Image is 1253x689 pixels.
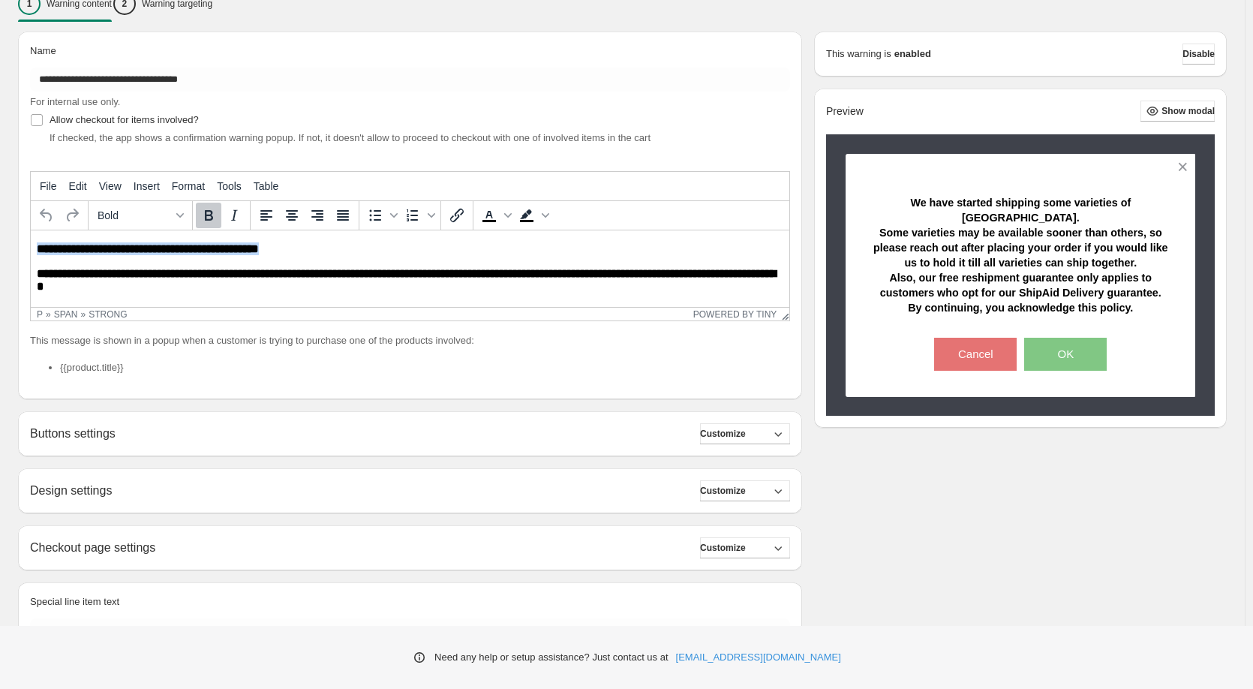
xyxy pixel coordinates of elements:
[221,203,247,228] button: Italic
[50,114,199,125] span: Allow checkout for items involved?
[89,309,127,320] div: strong
[254,203,279,228] button: Align left
[676,650,841,665] a: [EMAIL_ADDRESS][DOMAIN_NAME]
[30,483,112,498] h2: Design settings
[134,180,160,192] span: Insert
[1140,101,1215,122] button: Show modal
[81,309,86,320] div: »
[98,209,171,221] span: Bold
[34,203,59,228] button: Undo
[700,537,790,558] button: Customize
[217,180,242,192] span: Tools
[50,132,651,143] span: If checked, the app shows a confirmation warning popup. If not, it doesn't allow to proceed to ch...
[873,227,1167,269] strong: Some varieties may be available sooner than others, so please reach out after placing your order ...
[196,203,221,228] button: Bold
[934,338,1017,371] button: Cancel
[700,480,790,501] button: Customize
[30,45,56,56] span: Name
[30,426,116,441] h2: Buttons settings
[54,309,78,320] div: span
[1161,105,1215,117] span: Show modal
[305,203,330,228] button: Align right
[69,180,87,192] span: Edit
[254,180,278,192] span: Table
[40,180,57,192] span: File
[172,180,205,192] span: Format
[279,203,305,228] button: Align center
[99,180,122,192] span: View
[60,360,790,375] li: {{product.title}}
[30,96,120,107] span: For internal use only.
[362,203,400,228] div: Bullet list
[1182,48,1215,60] span: Disable
[894,47,931,62] strong: enabled
[910,197,1131,224] strong: We have started shipping some varieties of [GEOGRAPHIC_DATA].
[30,333,790,348] p: This message is shown in a popup when a customer is trying to purchase one of the products involved:
[30,540,155,555] h2: Checkout page settings
[37,309,43,320] div: p
[92,203,189,228] button: Formats
[31,230,789,307] iframe: Rich Text Area
[476,203,514,228] div: Text color
[30,596,119,607] span: Special line item text
[1182,44,1215,65] button: Disable
[444,203,470,228] button: Insert/edit link
[826,105,864,118] h2: Preview
[700,485,746,497] span: Customize
[1024,338,1107,371] button: OK
[514,203,551,228] div: Background color
[330,203,356,228] button: Justify
[826,47,891,62] p: This warning is
[700,428,746,440] span: Customize
[6,12,753,87] body: Rich Text Area. Press ALT-0 for help.
[777,308,789,320] div: Resize
[700,423,790,444] button: Customize
[880,272,1161,314] strong: Also, our free reshipment guarantee only applies to customers who opt for our ShipAid Delivery gu...
[700,542,746,554] span: Customize
[46,309,51,320] div: »
[400,203,437,228] div: Numbered list
[693,309,777,320] a: Powered by Tiny
[59,203,85,228] button: Redo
